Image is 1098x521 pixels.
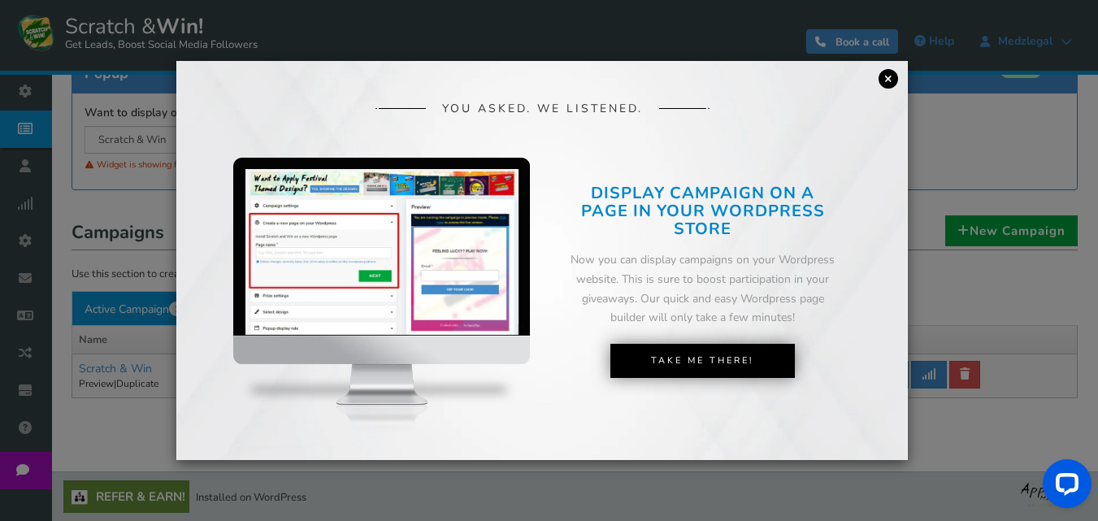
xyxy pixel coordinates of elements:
[442,102,643,115] span: YOU ASKED. WE LISTENED.
[233,158,530,458] img: mockup
[610,344,795,378] a: Take Me There!
[879,69,898,89] a: ×
[1030,453,1098,521] iframe: LiveChat chat widget
[245,169,519,335] img: screenshot
[568,185,838,238] h2: DISPLAY CAMPAIGN ON A PAGE IN YOUR WORDPRESS STORE
[568,250,838,328] div: Now you can display campaigns on your Wordpress website. This is sure to boost participation in y...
